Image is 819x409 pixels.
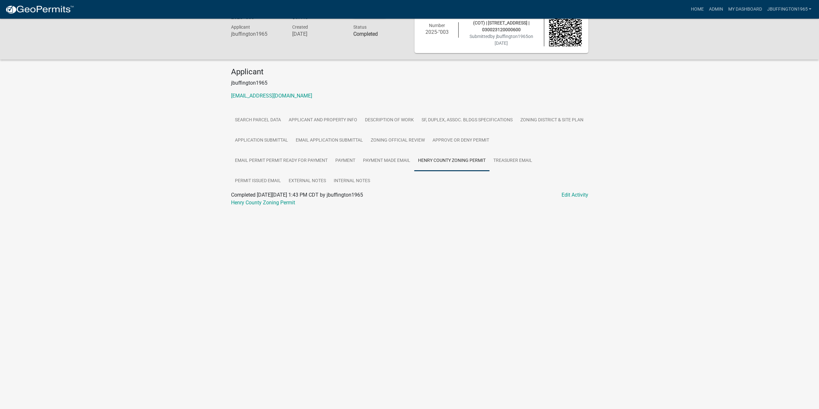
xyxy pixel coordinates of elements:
span: [PERSON_NAME], W [PERSON_NAME] (COT) | [STREET_ADDRESS] | 030023120000600 [463,14,539,32]
a: Permit Issued Email [231,171,285,191]
span: by jbuffington1965 [490,34,528,39]
a: Internal Notes [330,171,374,191]
a: Email Permit Permit Ready for Payment [231,151,331,171]
a: [EMAIL_ADDRESS][DOMAIN_NAME] [231,93,312,99]
span: Number [429,23,445,28]
a: Payment [331,151,359,171]
strong: Completed [353,31,377,37]
span: Created [292,24,308,30]
a: Zoning Official Review [367,130,429,151]
a: Description of Work [361,110,418,131]
h6: [DATE] [292,31,343,37]
a: Zoning District & Site Plan [517,110,587,131]
a: jbuffington1965 [764,3,814,15]
a: Edit Activity [562,191,588,199]
a: SF, Duplex, Assoc. Bldgs Specifications [418,110,517,131]
a: Henry County Zoning Permit [231,200,295,206]
h6: 2025-"003 [421,29,454,35]
a: Henry County Zoning Permit [414,151,489,171]
a: Treasurer Email [489,151,536,171]
a: Application Submittal [231,130,292,151]
a: My Dashboard [725,3,764,15]
span: Submitted on [DATE] [470,34,533,46]
h6: jbuffington1965 [231,31,283,37]
a: Admin [706,3,725,15]
a: Approve or Deny Permit [429,130,493,151]
a: Payment Made Email [359,151,414,171]
span: Applicant [231,24,250,30]
a: Applicant and Property Info [285,110,361,131]
a: External Notes [285,171,330,191]
p: jbuffington1965 [231,79,588,87]
a: Home [688,3,706,15]
span: Status [353,24,366,30]
span: Completed [DATE][DATE] 1:43 PM CDT by jbuffington1965 [231,192,363,198]
a: Search Parcel Data [231,110,285,131]
img: QR code [549,14,582,46]
a: Email Application Submittal [292,130,367,151]
h4: Applicant [231,67,588,77]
